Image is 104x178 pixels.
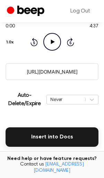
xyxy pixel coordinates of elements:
[6,36,16,48] button: 1.0x
[6,127,98,147] button: Insert into Docs
[34,162,84,173] a: [EMAIL_ADDRESS][DOMAIN_NAME]
[7,5,46,18] a: Beep
[6,91,44,108] p: Auto-Delete/Expire
[89,23,98,30] span: 4:37
[6,23,15,30] span: 0:00
[50,96,82,103] div: Never
[4,162,100,174] span: Contact us
[63,3,97,19] a: Log Out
